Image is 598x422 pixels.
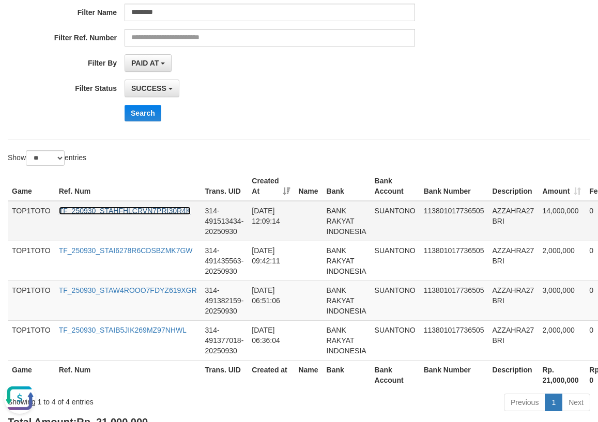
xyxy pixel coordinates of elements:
[8,360,55,389] th: Game
[26,150,65,166] select: Showentries
[248,320,294,360] td: [DATE] 06:36:04
[125,80,179,97] button: SUCCESS
[323,320,371,360] td: BANK RAKYAT INDONESIA
[59,246,193,255] a: TF_250930_STAI6278R6CDSBZMK7GW
[125,54,172,72] button: PAID AT
[371,320,420,360] td: SUANTONO
[131,59,159,67] span: PAID AT
[420,171,488,201] th: Bank Number
[125,105,161,121] button: Search
[504,394,545,411] a: Previous
[201,360,248,389] th: Trans. UID
[8,280,55,320] td: TOP1TOTO
[420,241,488,280] td: 113801017736505
[420,320,488,360] td: 113801017736505
[55,360,201,389] th: Ref. Num
[545,394,562,411] a: 1
[562,394,590,411] a: Next
[371,360,420,389] th: Bank Account
[371,201,420,241] td: SUANTONO
[488,201,539,241] td: AZZAHRA27 BRI
[8,201,55,241] td: TOP1TOTO
[248,201,294,241] td: [DATE] 12:09:14
[131,84,166,92] span: SUCCESS
[488,360,539,389] th: Description
[4,4,35,35] button: Open LiveChat chat widget
[294,171,322,201] th: Name
[201,241,248,280] td: 314-491435563-20250930
[8,171,55,201] th: Game
[8,393,241,407] div: Showing 1 to 4 of 4 entries
[8,150,86,166] label: Show entries
[323,280,371,320] td: BANK RAKYAT INDONESIA
[488,320,539,360] td: AZZAHRA27 BRI
[248,241,294,280] td: [DATE] 09:42:11
[488,241,539,280] td: AZZAHRA27 BRI
[323,171,371,201] th: Bank
[488,171,539,201] th: Description
[420,201,488,241] td: 113801017736505
[248,171,294,201] th: Created At: activate to sort column ascending
[420,360,488,389] th: Bank Number
[201,320,248,360] td: 314-491377018-20250930
[201,201,248,241] td: 314-491513434-20250930
[59,207,191,215] a: TF_250930_STAHFHLCRVN7PRI30R4K
[248,360,294,389] th: Created at
[323,201,371,241] td: BANK RAKYAT INDONESIA
[538,360,585,389] th: Rp. 21,000,000
[371,241,420,280] td: SUANTONO
[538,320,585,360] td: 2,000,000
[371,280,420,320] td: SUANTONO
[538,201,585,241] td: 14,000,000
[488,280,539,320] td: AZZAHRA27 BRI
[8,241,55,280] td: TOP1TOTO
[371,171,420,201] th: Bank Account
[248,280,294,320] td: [DATE] 06:51:06
[323,241,371,280] td: BANK RAKYAT INDONESIA
[538,241,585,280] td: 2,000,000
[59,286,197,294] a: TF_250930_STAW4ROOO7FDYZ619XGR
[294,360,322,389] th: Name
[59,326,187,334] a: TF_250930_STAIB5JIK269MZ97NHWL
[538,280,585,320] td: 3,000,000
[201,280,248,320] td: 314-491382159-20250930
[201,171,248,201] th: Trans. UID
[8,320,55,360] td: TOP1TOTO
[323,360,371,389] th: Bank
[55,171,201,201] th: Ref. Num
[538,171,585,201] th: Amount: activate to sort column ascending
[420,280,488,320] td: 113801017736505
